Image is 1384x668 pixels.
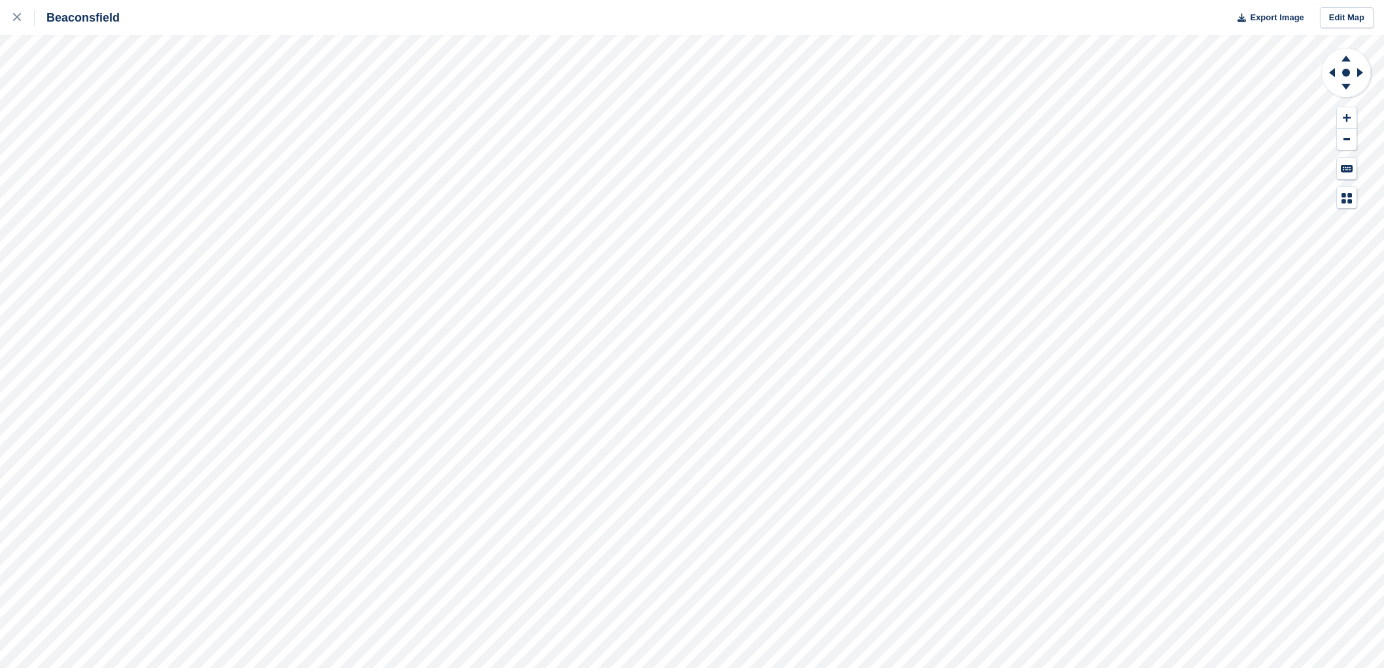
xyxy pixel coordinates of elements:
button: Zoom Out [1337,129,1357,150]
span: Export Image [1250,11,1304,24]
button: Zoom In [1337,107,1357,129]
a: Edit Map [1320,7,1374,29]
div: Beaconsfield [35,10,120,26]
button: Keyboard Shortcuts [1337,158,1357,179]
button: Export Image [1230,7,1304,29]
button: Map Legend [1337,187,1357,209]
